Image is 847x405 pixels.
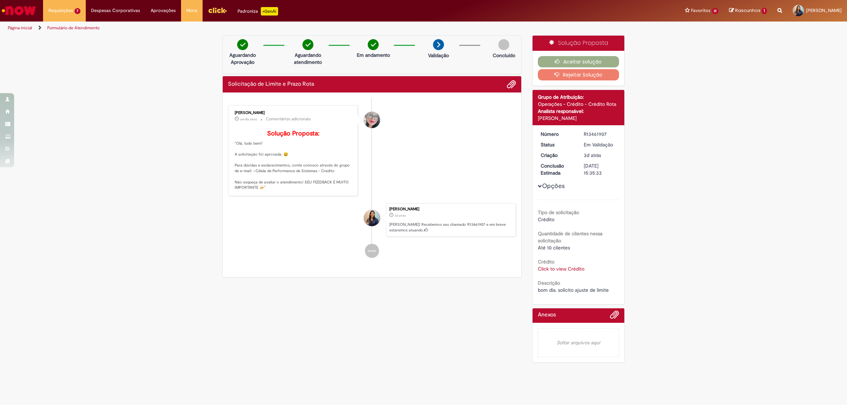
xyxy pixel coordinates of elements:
div: R13461907 [584,131,617,138]
button: Adicionar anexos [610,310,619,323]
div: Solução Proposta [533,36,625,51]
a: Click to view Crédito [538,266,584,272]
img: check-circle-green.png [368,39,379,50]
b: Solução Proposta: [267,129,319,138]
dt: Conclusão Estimada [535,162,579,176]
div: Em Validação [584,141,617,148]
div: Analista responsável: [538,108,619,115]
a: Página inicial [8,25,32,31]
span: Requisições [48,7,73,14]
div: Franciele Fernanda Melo dos Santos [364,112,380,128]
p: "Olá, tudo bem? A solicitação foi aprovada. 😀 Para dúvidas e esclarecimentos, conte conosco atrav... [235,130,352,191]
div: [PERSON_NAME] [389,207,512,211]
span: 3d atrás [584,152,601,158]
p: +GenAi [261,7,278,16]
div: Operações - Crédito - Crédito Rota [538,101,619,108]
p: Aguardando atendimento [291,52,325,66]
small: Comentários adicionais [266,116,311,122]
p: [PERSON_NAME]! Recebemos seu chamado R13461907 e em breve estaremos atuando. [389,222,512,233]
span: Favoritos [691,7,710,14]
img: check-circle-green.png [302,39,313,50]
span: 31 [712,8,719,14]
div: [DATE] 15:35:33 [584,162,617,176]
div: 29/08/2025 11:35:29 [584,152,617,159]
img: check-circle-green.png [237,39,248,50]
p: Aguardando Aprovação [226,52,260,66]
span: 1 [762,8,767,14]
time: 29/08/2025 11:35:29 [395,213,406,218]
button: Adicionar anexos [507,80,516,89]
dt: Status [535,141,579,148]
div: Grupo de Atribuição: [538,93,619,101]
span: bom dia. solicito ajuste de limite [538,287,609,293]
span: Crédito [538,216,554,223]
li: Jamille Teixeira Rocha [228,203,516,237]
div: [PERSON_NAME] [538,115,619,122]
a: Rascunhos [729,7,767,14]
dt: Número [535,131,579,138]
ul: Trilhas de página [5,22,559,35]
div: Padroniza [238,7,278,16]
span: 7 [74,8,80,14]
a: Formulário de Atendimento [47,25,100,31]
h2: Solicitação de Limite e Prazo Rota Histórico de tíquete [228,81,314,87]
time: 30/08/2025 15:08:09 [240,117,257,121]
h2: Anexos [538,312,556,318]
div: [PERSON_NAME] [235,111,352,115]
ul: Histórico de tíquete [228,98,516,265]
img: arrow-next.png [433,39,444,50]
button: Rejeitar Solução [538,69,619,80]
time: 29/08/2025 11:35:29 [584,152,601,158]
span: [PERSON_NAME] [806,7,842,13]
em: Soltar arquivos aqui [538,328,619,357]
dt: Criação [535,152,579,159]
span: More [186,7,197,14]
span: Rascunhos [735,7,761,14]
img: img-circle-grey.png [498,39,509,50]
b: Quantidade de clientes nessa solicitação [538,230,602,244]
span: Despesas Corporativas [91,7,140,14]
img: click_logo_yellow_360x200.png [208,5,227,16]
div: Jamille Teixeira Rocha [364,210,380,226]
b: Crédito [538,259,554,265]
span: um dia atrás [240,117,257,121]
p: Em andamento [357,52,390,59]
b: Tipo de solicitação [538,209,579,216]
span: Até 10 clientes [538,244,570,251]
button: Aceitar solução [538,56,619,67]
p: Validação [428,52,449,59]
b: Descrição [538,280,560,286]
img: ServiceNow [1,4,37,18]
p: Concluído [493,52,515,59]
span: Aprovações [151,7,176,14]
span: 3d atrás [395,213,406,218]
